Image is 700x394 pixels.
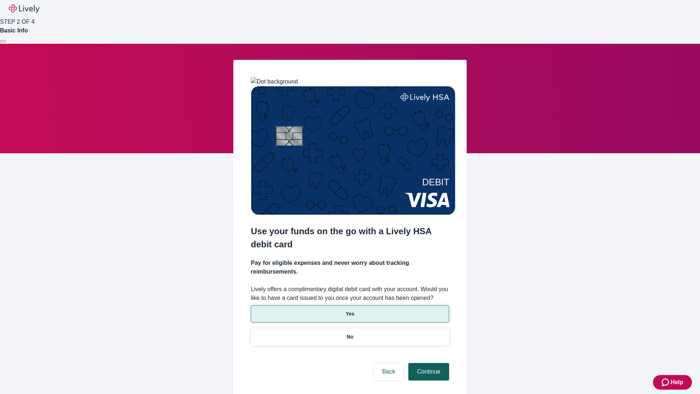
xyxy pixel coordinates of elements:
[9,4,39,13] img: Lively
[373,363,404,381] button: Back
[251,86,455,215] img: Debit card
[251,328,449,345] button: No
[251,305,449,322] button: Yes
[408,363,449,381] button: Continue
[251,225,449,251] h2: Use your funds on the go with a Lively HSA debit card
[346,310,354,318] p: Yes
[347,333,354,341] p: No
[251,285,449,302] label: Lively offers a complimentary digital debit card with your account. Would you like to have a card...
[653,375,692,390] button: Zendesk support iconHelp
[251,77,298,86] img: Dot background
[670,378,683,387] span: Help
[251,259,449,276] h4: Pay for eligible expenses and never worry about tracking reimbursements.
[662,378,670,387] svg: Zendesk support icon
